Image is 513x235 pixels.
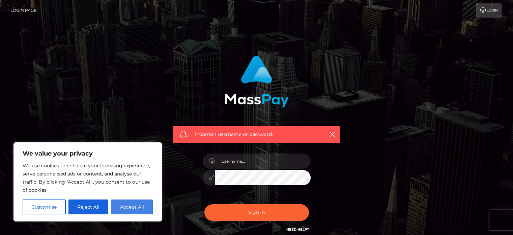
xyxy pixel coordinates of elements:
p: We use cookies to enhance your browsing experience, serve personalised ads or content, and analys... [23,162,153,194]
p: We value your privacy [23,149,153,158]
button: Customise [23,199,66,214]
button: Accept All [111,199,153,214]
a: Login Page [10,3,36,18]
button: Reject All [68,199,109,214]
a: Login [476,3,502,18]
div: We value your privacy [13,142,162,221]
img: MassPay Login [225,56,289,108]
button: Sign in [204,204,309,221]
input: Username... [215,154,311,169]
span: Incorrect username or password. [195,131,318,138]
a: Need Help? [286,227,309,232]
